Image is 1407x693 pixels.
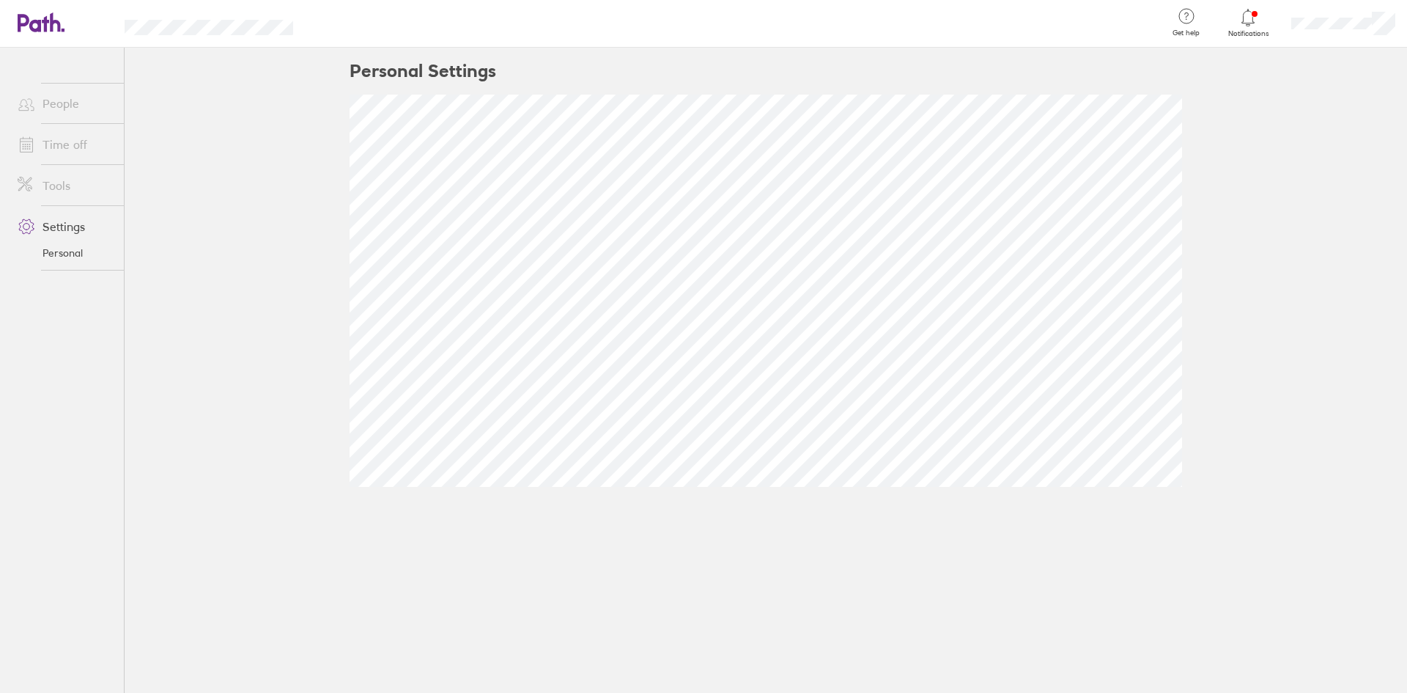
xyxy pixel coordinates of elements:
a: Tools [6,171,124,200]
span: Get help [1162,29,1210,37]
a: Personal [6,241,124,265]
h2: Personal Settings [350,48,496,95]
a: Settings [6,212,124,241]
a: Notifications [1225,7,1272,38]
a: People [6,89,124,118]
span: Notifications [1225,29,1272,38]
a: Time off [6,130,124,159]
